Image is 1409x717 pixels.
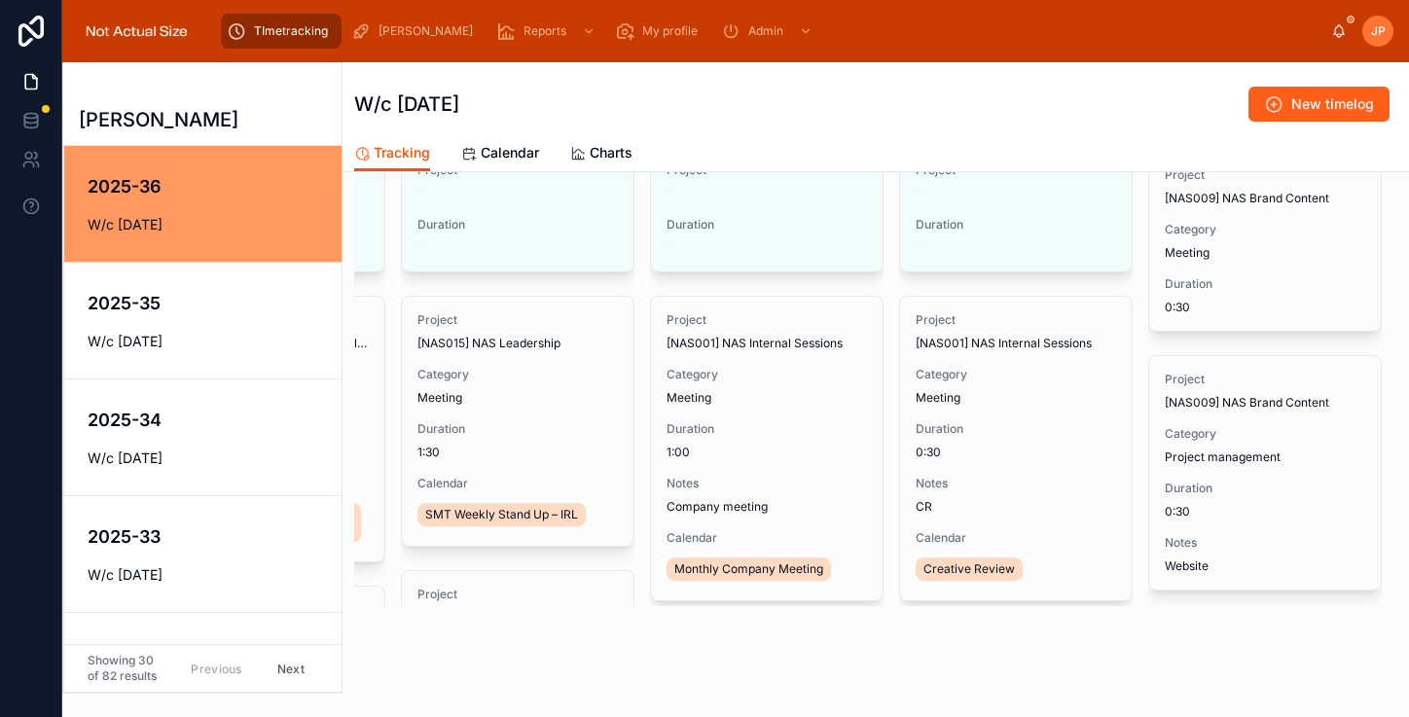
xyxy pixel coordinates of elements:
[417,336,560,351] span: [NAS015] NAS Leadership
[1248,87,1390,122] button: New timelog
[916,499,1116,515] span: CR
[667,336,843,351] span: [NAS001] NAS Internal Sessions
[667,240,678,256] span: --
[1165,245,1210,261] span: Meeting
[916,240,927,256] span: --
[88,653,162,684] span: Showing 30 of 82 results
[609,14,711,49] a: My profile
[345,14,487,49] a: [PERSON_NAME]
[417,390,462,406] span: Meeting
[417,367,618,382] span: Category
[667,217,867,233] span: Duration
[64,495,342,612] a: 2025-33W/c [DATE]
[221,14,342,49] a: TImetracking
[667,421,867,437] span: Duration
[88,640,344,666] h4: 2025-32
[916,336,1092,351] span: [NAS001] NAS Internal Sessions
[417,476,618,491] span: Calendar
[1165,535,1365,551] span: Notes
[425,507,578,522] span: SMT Weekly Stand Up – IRL
[715,14,822,49] a: Admin
[1165,222,1365,237] span: Category
[417,217,618,233] span: Duration
[88,565,344,585] span: W/c [DATE]
[1165,449,1281,465] span: Project management
[667,445,867,460] span: 1:00
[524,23,566,39] span: Reports
[1291,94,1374,114] span: New timelog
[490,14,605,49] a: Reports
[667,476,867,491] span: Notes
[1165,558,1365,574] span: Website
[88,173,344,199] h4: 2025-36
[354,90,459,118] h1: W/c [DATE]
[374,143,430,162] span: Tracking
[916,186,927,201] span: --
[667,186,678,201] span: --
[916,421,1116,437] span: Duration
[570,135,632,174] a: Charts
[1165,300,1365,315] span: 0:30
[667,390,711,406] span: Meeting
[417,240,429,256] span: --
[417,312,618,328] span: Project
[916,367,1116,382] span: Category
[64,262,342,378] a: 2025-35W/c [DATE]
[1165,504,1365,520] span: 0:30
[88,332,344,351] span: W/c [DATE]
[88,215,344,234] span: W/c [DATE]
[667,312,867,328] span: Project
[923,561,1015,577] span: Creative Review
[667,530,867,546] span: Calendar
[1165,395,1329,411] span: [NAS009] NAS Brand Content
[1165,372,1365,387] span: Project
[79,106,238,133] h1: [PERSON_NAME]
[417,445,618,460] span: 1:30
[88,448,344,468] span: W/c [DATE]
[667,367,867,382] span: Category
[264,654,318,684] button: Next
[1165,426,1365,442] span: Category
[1165,167,1365,183] span: Project
[916,390,960,406] span: Meeting
[417,186,429,201] span: --
[461,135,539,174] a: Calendar
[88,523,344,550] h4: 2025-33
[417,421,618,437] span: Duration
[916,476,1116,491] span: Notes
[590,143,632,162] span: Charts
[64,378,342,495] a: 2025-34W/c [DATE]
[1165,191,1329,206] span: [NAS009] NAS Brand Content
[88,290,344,316] h4: 2025-35
[254,23,328,39] span: TImetracking
[667,499,867,515] span: Company meeting
[379,23,473,39] span: [PERSON_NAME]
[481,143,539,162] span: Calendar
[354,135,430,172] a: Tracking
[64,146,342,262] a: 2025-36W/c [DATE]
[642,23,698,39] span: My profile
[88,407,344,433] h4: 2025-34
[748,23,783,39] span: Admin
[417,587,618,602] span: Project
[916,445,1116,460] span: 0:30
[916,217,1116,233] span: Duration
[1165,481,1365,496] span: Duration
[78,16,196,47] img: App logo
[1165,276,1365,292] span: Duration
[916,312,1116,328] span: Project
[674,561,823,577] span: Monthly Company Meeting
[1371,23,1386,39] span: JP
[916,530,1116,546] span: Calendar
[211,10,1331,53] div: scrollable content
